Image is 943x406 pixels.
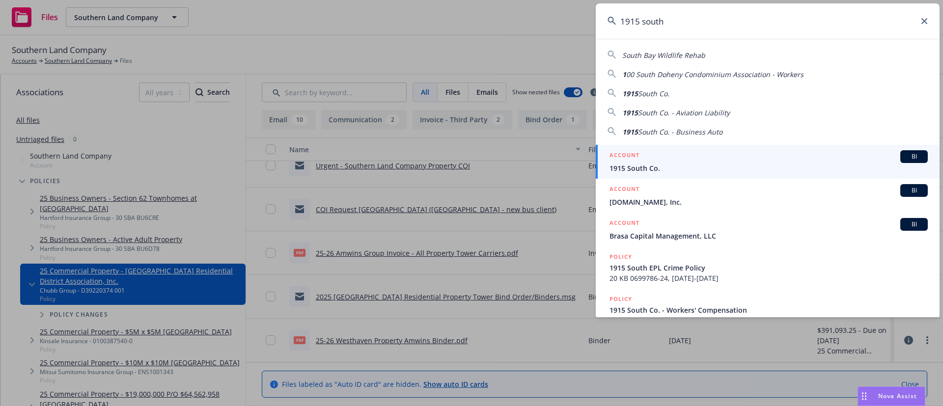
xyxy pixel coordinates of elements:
[596,145,940,179] a: ACCOUNTBI1915 South Co.
[904,186,924,195] span: BI
[638,127,722,136] span: South Co. - Business Auto
[858,386,925,406] button: Nova Assist
[596,179,940,213] a: ACCOUNTBI[DOMAIN_NAME], Inc.
[878,392,917,400] span: Nova Assist
[622,89,638,98] span: 1915
[904,220,924,229] span: BI
[610,150,639,162] h5: ACCOUNT
[638,108,730,117] span: South Co. - Aviation Liability
[610,252,632,262] h5: POLICY
[610,197,928,207] span: [DOMAIN_NAME], Inc.
[610,184,639,196] h5: ACCOUNT
[610,163,928,173] span: 1915 South Co.
[622,127,638,136] span: 1915
[610,273,928,283] span: 20 KB 0699786-24, [DATE]-[DATE]
[622,51,705,60] span: South Bay Wildlife Rehab
[596,213,940,246] a: ACCOUNTBIBrasa Capital Management, LLC
[638,89,669,98] span: South Co.
[626,70,804,79] span: 00 South Doheny Condominium Association - Workers
[610,218,639,230] h5: ACCOUNT
[610,294,632,304] h5: POLICY
[610,263,928,273] span: 1915 South EPL Crime Policy
[610,305,928,315] span: 1915 South Co. - Workers' Compensation
[596,3,940,39] input: Search...
[596,289,940,331] a: POLICY1915 South Co. - Workers' CompensationWC 6174423-18, [DATE]-[DATE]
[596,246,940,289] a: POLICY1915 South EPL Crime Policy20 KB 0699786-24, [DATE]-[DATE]
[622,70,626,79] span: 1
[904,152,924,161] span: BI
[610,315,928,325] span: WC 6174423-18, [DATE]-[DATE]
[858,387,870,406] div: Drag to move
[622,108,638,117] span: 1915
[610,231,928,241] span: Brasa Capital Management, LLC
